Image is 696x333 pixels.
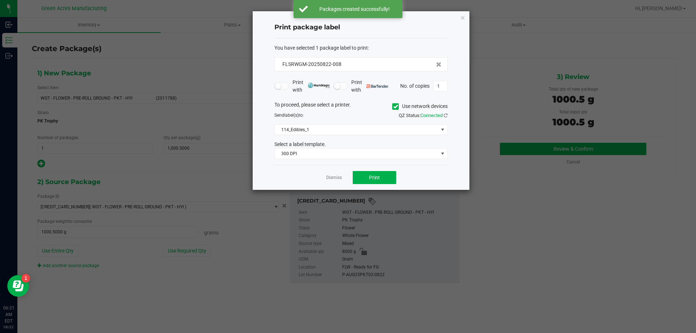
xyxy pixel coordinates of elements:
span: Print [369,175,380,180]
span: 300 DPI [275,149,438,159]
iframe: Resource center unread badge [21,274,30,283]
span: Connected [420,113,443,118]
img: mark_magic_cybra.png [308,83,330,88]
span: 114_Edibles_1 [275,125,438,135]
span: You have selected 1 package label to print [274,45,368,51]
span: Send to: [274,113,304,118]
div: Packages created successfully! [312,5,397,13]
a: Dismiss [326,175,342,181]
div: To proceed, please select a printer. [269,101,453,112]
span: QZ Status: [399,113,448,118]
button: Print [353,171,396,184]
span: No. of copies [400,83,430,88]
iframe: Resource center [7,275,29,297]
div: : [274,44,448,52]
span: Print with [293,79,330,94]
span: label(s) [284,113,299,118]
span: FLSRWGM-20250822-008 [282,61,341,67]
div: Select a label template. [269,141,453,148]
span: Print with [351,79,389,94]
img: bartender.png [366,84,389,88]
label: Use network devices [392,103,448,110]
h4: Print package label [274,23,448,32]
